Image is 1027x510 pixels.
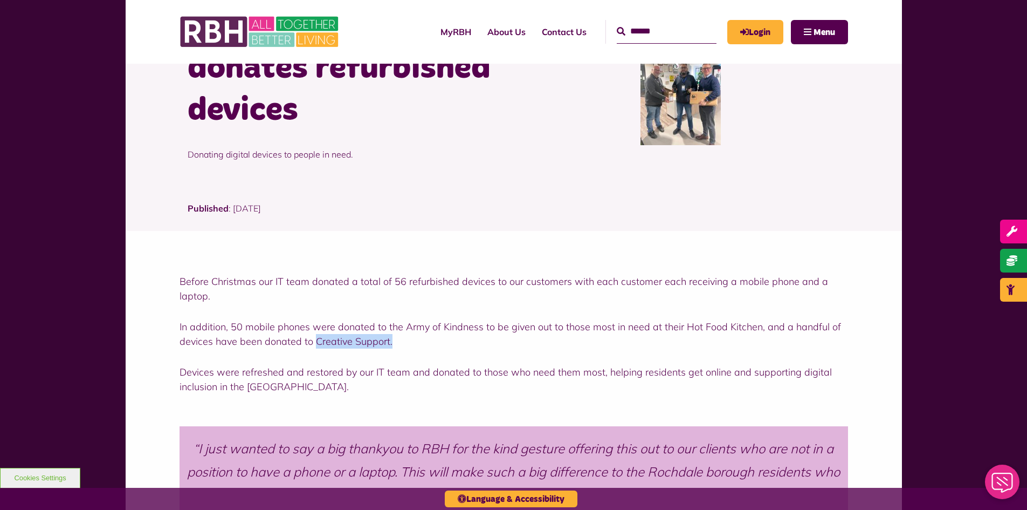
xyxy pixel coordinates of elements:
[727,20,783,44] a: MyRBH
[180,319,848,349] p: In addition, 50 mobile phones were donated to the Army of Kindness to be given out to those most ...
[188,132,506,177] p: Donating digital devices to people in need.
[534,17,595,46] a: Contact Us
[180,365,848,394] p: Devices were refreshed and restored by our IT team and donated to those who need them most, helpi...
[188,202,840,231] p: : [DATE]
[814,28,835,37] span: Menu
[180,274,848,303] p: Before Christmas our IT team donated a total of 56 refurbished devices to our customers with each...
[791,20,848,44] button: Navigation
[445,491,577,507] button: Language & Accessibility
[617,20,716,43] input: Search
[640,37,721,145] img: Tech For All Neil And Ben Donation
[432,17,479,46] a: MyRBH
[479,17,534,46] a: About Us
[188,5,506,132] h1: Tech for all: RBH donates refurbished devices
[978,461,1027,510] iframe: Netcall Web Assistant for live chat
[180,11,341,53] img: RBH
[188,203,229,214] strong: Published
[180,437,848,507] p: I just wanted to say a big thankyou to RBH for the kind gesture offering this out to our clients ...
